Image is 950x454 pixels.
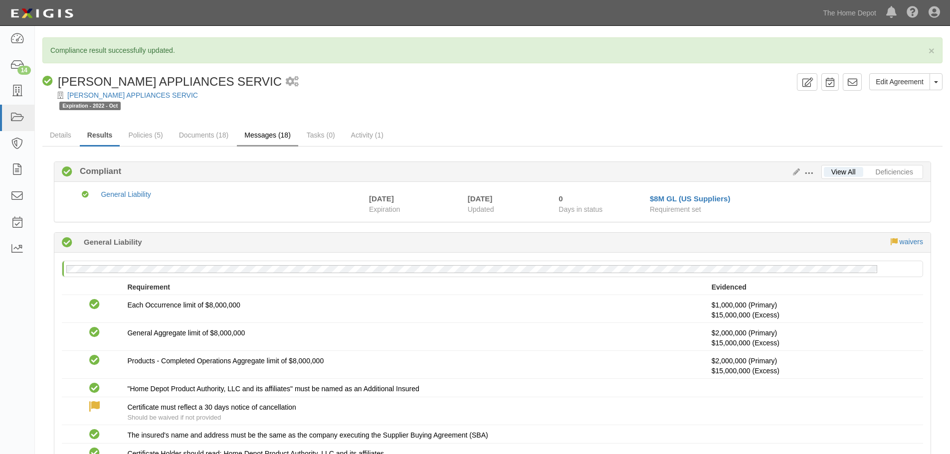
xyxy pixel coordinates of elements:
[172,125,236,145] a: Documents (18)
[80,125,120,147] a: Results
[127,357,324,365] span: Products - Completed Operations Aggregate limit of $8,000,000
[468,193,544,204] div: [DATE]
[344,125,391,145] a: Activity (1)
[237,125,298,147] a: Messages (18)
[67,91,198,99] a: [PERSON_NAME] APPLIANCES SERVIC
[89,402,100,412] i: Waived: waived per client
[82,191,89,198] i: Compliant
[62,167,72,177] i: Compliant
[121,125,170,145] a: Policies (5)
[84,237,142,247] b: General Liability
[62,238,72,248] i: Compliant 0 days (since 09/17/2025)
[89,402,100,413] label: Waived: waived per client
[89,300,100,310] i: Compliant
[650,205,701,213] span: Requirement set
[907,7,919,19] i: Help Center - Complianz
[929,45,935,56] span: ×
[369,193,394,204] div: [DATE]
[101,190,151,198] a: General Liability
[42,125,79,145] a: Details
[17,66,31,75] div: 14
[50,45,935,55] p: Compliance result successfully updated.
[468,205,494,213] span: Updated
[42,73,282,90] div: VAROUJ APPLIANCES SERVIC
[89,327,100,338] i: Compliant
[286,77,299,87] i: 1 scheduled workflow
[72,165,121,177] b: Compliant
[89,383,100,394] i: Compliant
[299,125,343,145] a: Tasks (0)
[929,45,935,56] button: Close
[712,300,916,320] p: $1,000,000 (Primary)
[58,75,282,88] span: [PERSON_NAME] APPLIANCES SERVIC
[559,193,642,204] div: Since 09/17/2025
[127,414,221,421] span: Should be waived if not provided
[789,168,800,176] a: Edit Results
[712,339,779,347] span: Policy #92-KL-P748-1 Insurer: State Farm General Insurance Company
[868,167,921,177] a: Deficiencies
[127,329,245,337] span: General Aggregate limit of $8,000,000
[89,430,100,440] i: Compliant
[712,356,916,376] p: $2,000,000 (Primary)
[7,4,76,22] img: logo-5460c22ac91f19d4615b14bd174203de0afe785f0fc80cf4dbbc73dc1793850b.png
[127,283,170,291] strong: Requirement
[824,167,863,177] a: View All
[712,367,779,375] span: Policy #92-KL-P748-1 Insurer: State Farm General Insurance Company
[712,311,779,319] span: Policy #92-KL-P748-1 Insurer: State Farm General Insurance Company
[369,204,460,214] span: Expiration
[59,102,121,110] span: Expiration - 2022 - Oct
[127,431,488,439] span: The insured's name and address must be the same as the company executing the Supplier Buying Agre...
[127,385,419,393] span: "Home Depot Product Authority, LLC and its affiliates" must be named as an Additional Insured
[89,355,100,366] i: Compliant
[127,301,240,309] span: Each Occurrence limit of $8,000,000
[559,205,602,213] span: Days in status
[869,73,930,90] a: Edit Agreement
[650,194,730,203] a: $8M GL (US Suppliers)
[712,283,747,291] strong: Evidenced
[818,3,881,23] a: The Home Depot
[127,403,296,411] span: Certificate must reflect a 30 days notice of cancellation
[900,238,923,246] a: waivers
[712,328,916,348] p: $2,000,000 (Primary)
[42,76,53,87] i: Compliant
